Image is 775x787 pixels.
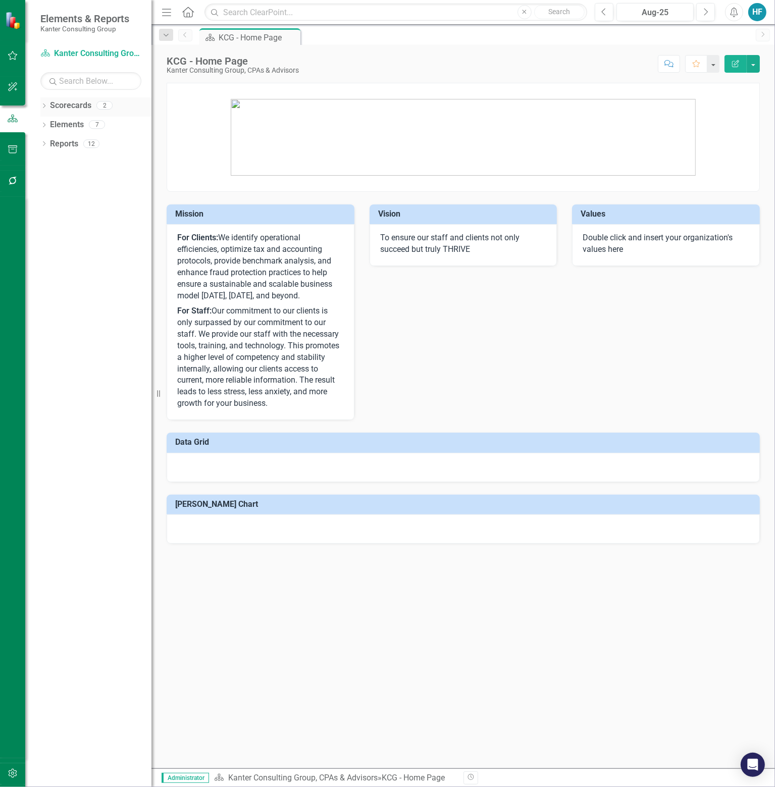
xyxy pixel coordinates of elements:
[581,209,755,219] h3: Values
[175,438,755,447] h3: Data Grid
[748,3,766,21] button: HF
[40,25,129,33] small: Kanter Consulting Group
[50,119,84,131] a: Elements
[382,773,445,782] div: KCG - Home Page
[380,232,547,255] p: To ensure our staff and clients not only succeed but truly THRIVE
[620,7,691,19] div: Aug-25
[175,209,349,219] h3: Mission
[378,209,552,219] h3: Vision
[534,5,585,19] button: Search
[177,232,344,303] p: We identify operational efficiencies, optimize tax and accounting protocols, provide benchmark an...
[204,4,587,21] input: Search ClearPoint...
[177,303,344,409] p: Our commitment to our clients is only surpassed by our commitment to our staff. We provide our st...
[167,67,299,74] div: Kanter Consulting Group, CPAs & Advisors
[5,12,23,29] img: ClearPoint Strategy
[177,306,212,316] strong: For Staff:
[583,232,749,255] p: Double click and insert your organization's values here
[50,100,91,112] a: Scorecards
[96,101,113,110] div: 2
[741,753,765,777] div: Open Intercom Messenger
[162,773,209,783] span: Administrator
[177,233,218,242] strong: For Clients:
[219,31,298,44] div: KCG - Home Page
[40,72,141,90] input: Search Below...
[167,56,299,67] div: KCG - Home Page
[89,121,105,129] div: 7
[40,13,129,25] span: Elements & Reports
[228,773,378,782] a: Kanter Consulting Group, CPAs & Advisors
[40,48,141,60] a: Kanter Consulting Group, CPAs & Advisors
[175,500,755,509] h3: [PERSON_NAME] Chart
[83,139,99,148] div: 12
[214,772,456,784] div: »
[50,138,78,150] a: Reports
[616,3,694,21] button: Aug-25
[548,8,570,16] span: Search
